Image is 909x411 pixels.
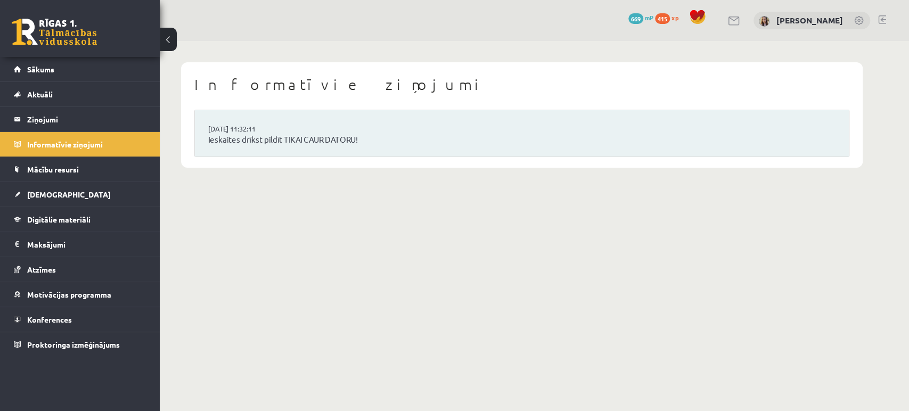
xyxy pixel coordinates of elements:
a: Mācību resursi [14,157,146,182]
legend: Maksājumi [27,232,146,257]
span: mP [645,13,653,22]
h1: Informatīvie ziņojumi [194,76,849,94]
span: Konferences [27,315,72,324]
legend: Informatīvie ziņojumi [27,132,146,157]
a: [PERSON_NAME] [776,15,843,26]
a: Proktoringa izmēģinājums [14,332,146,357]
a: Atzīmes [14,257,146,282]
a: Digitālie materiāli [14,207,146,232]
a: [DATE] 11:32:11 [208,124,288,134]
a: Ieskaites drīkst pildīt TIKAI CAUR DATORU! [208,134,836,146]
legend: Ziņojumi [27,107,146,131]
span: 669 [628,13,643,24]
span: xp [671,13,678,22]
span: [DEMOGRAPHIC_DATA] [27,190,111,199]
a: [DEMOGRAPHIC_DATA] [14,182,146,207]
a: Konferences [14,307,146,332]
img: Marija Nicmane [759,16,769,27]
a: Motivācijas programma [14,282,146,307]
a: Ziņojumi [14,107,146,131]
span: 415 [655,13,670,24]
span: Proktoringa izmēģinājums [27,340,120,349]
a: Aktuāli [14,82,146,106]
a: Maksājumi [14,232,146,257]
span: Mācību resursi [27,165,79,174]
a: 415 xp [655,13,684,22]
a: Rīgas 1. Tālmācības vidusskola [12,19,97,45]
span: Digitālie materiāli [27,215,91,224]
span: Aktuāli [27,89,53,99]
span: Motivācijas programma [27,290,111,299]
a: Sākums [14,57,146,81]
span: Atzīmes [27,265,56,274]
a: Informatīvie ziņojumi [14,132,146,157]
a: 669 mP [628,13,653,22]
span: Sākums [27,64,54,74]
